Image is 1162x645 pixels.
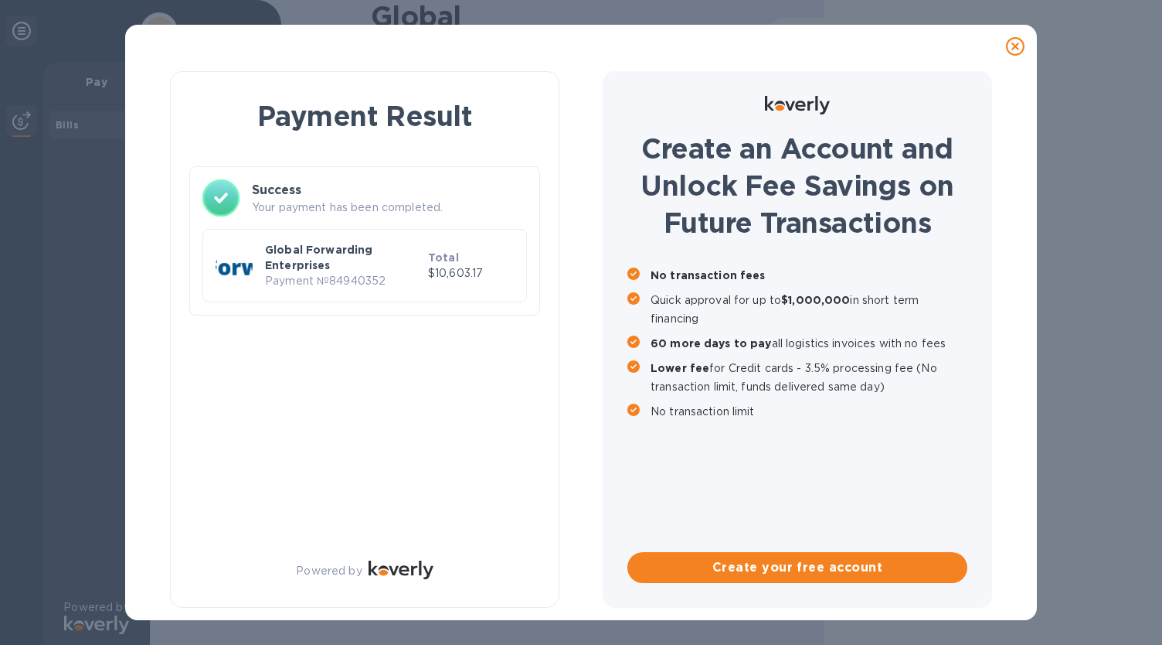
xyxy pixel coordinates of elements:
p: for Credit cards - 3.5% processing fee (No transaction limit, funds delivered same day) [651,359,967,396]
b: Total [428,251,459,264]
p: Your payment has been completed. [252,200,527,216]
b: 60 more days to pay [651,337,772,350]
p: Powered by [296,563,362,579]
button: Create your free account [627,552,967,583]
h1: Create an Account and Unlock Fee Savings on Future Transactions [627,130,967,241]
b: Lower fee [651,362,709,374]
h1: Payment Result [195,97,534,135]
h3: Success [252,181,527,200]
p: $10,603.17 [428,265,514,282]
p: all logistics invoices with no fees [651,334,967,353]
img: Logo [369,561,433,579]
p: Quick approval for up to in short term financing [651,291,967,328]
p: Global Forwarding Enterprises [265,242,422,273]
p: No transaction limit [651,402,967,421]
span: Create your free account [640,558,955,577]
b: $1,000,000 [781,294,850,306]
img: Logo [765,96,830,114]
b: No transaction fees [651,269,766,282]
p: Payment № 84940352 [265,273,422,289]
